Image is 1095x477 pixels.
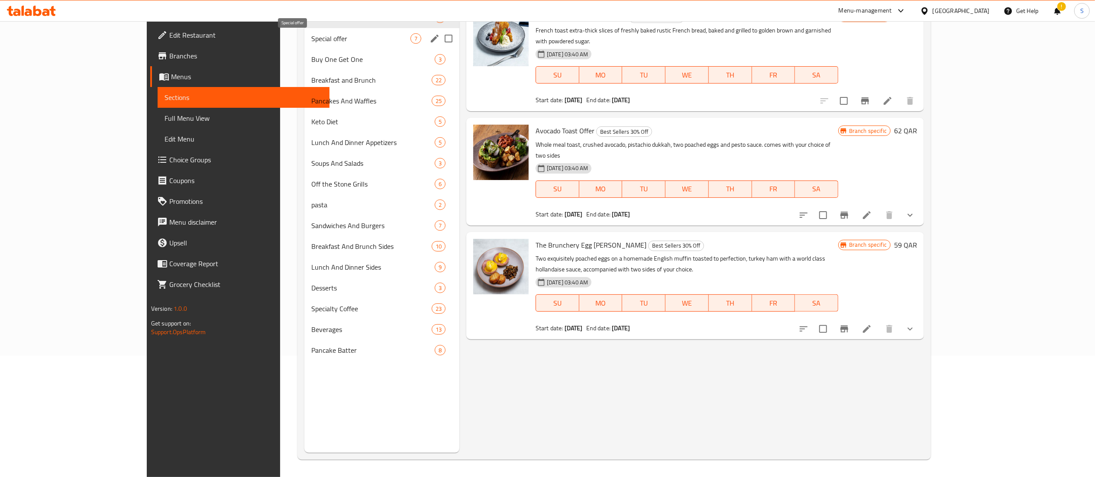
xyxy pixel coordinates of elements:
[311,33,410,44] span: Special offer
[586,209,610,220] span: End date:
[597,127,652,137] span: Best Sellers 30% Off
[311,179,435,189] div: Off the Stone Grills
[158,87,329,108] a: Sections
[798,69,835,81] span: SA
[712,183,749,195] span: TH
[855,90,875,111] button: Branch-specific-item
[435,263,445,271] span: 9
[583,69,619,81] span: MO
[410,33,421,44] div: items
[435,201,445,209] span: 2
[626,183,662,195] span: TU
[432,97,445,105] span: 25
[900,90,921,111] button: delete
[536,94,563,106] span: Start date:
[648,241,704,251] div: Best Sellers 30% Off
[435,139,445,147] span: 5
[798,297,835,309] span: SA
[583,297,619,309] span: MO
[795,180,838,198] button: SA
[612,209,630,220] b: [DATE]
[565,209,583,220] b: [DATE]
[304,4,459,364] nav: Menu sections
[304,70,459,90] div: Breakfast and Brunch22
[150,149,329,170] a: Choice Groups
[435,55,445,64] span: 3
[612,322,630,334] b: [DATE]
[169,238,323,248] span: Upsell
[432,305,445,313] span: 23
[169,51,323,61] span: Branches
[169,155,323,165] span: Choice Groups
[473,11,529,66] img: The Original French Toast Offer
[536,25,838,47] p: French toast extra-thick slices of freshly baked rustic French bread, baked and grilled to golden...
[311,345,435,355] span: Pancake Batter
[151,318,191,329] span: Get support on:
[814,206,832,224] span: Select to update
[304,298,459,319] div: Specialty Coffee23
[622,180,665,198] button: TU
[846,241,890,249] span: Branch specific
[1080,6,1084,16] span: S
[174,303,187,314] span: 1.0.0
[311,262,435,272] span: Lunch And Dinner Sides
[311,324,431,335] span: Beverages
[150,232,329,253] a: Upsell
[473,239,529,294] img: The Brunchery Egg Benedict Offer
[894,239,917,251] h6: 59 QAR
[311,75,431,85] div: Breakfast and Brunch
[905,324,915,334] svg: Show Choices
[543,50,591,58] span: [DATE] 03:40 AM
[579,66,623,84] button: MO
[586,322,610,334] span: End date:
[435,262,446,272] div: items
[171,71,323,82] span: Menus
[311,303,431,314] div: Specialty Coffee
[712,69,749,81] span: TH
[304,319,459,340] div: Beverages13
[435,284,445,292] span: 3
[435,179,446,189] div: items
[846,127,890,135] span: Branch specific
[879,319,900,339] button: delete
[435,222,445,230] span: 7
[311,241,431,251] div: Breakfast And Brunch Sides
[905,210,915,220] svg: Show Choices
[709,180,752,198] button: TH
[834,319,855,339] button: Branch-specific-item
[311,158,435,168] span: Soups And Salads
[151,326,206,338] a: Support.OpsPlatform
[900,205,921,226] button: show more
[151,303,172,314] span: Version:
[432,324,446,335] div: items
[304,215,459,236] div: Sandwiches And Burgers7
[150,45,329,66] a: Branches
[626,69,662,81] span: TU
[311,200,435,210] div: pasta
[165,134,323,144] span: Edit Menu
[432,303,446,314] div: items
[752,66,795,84] button: FR
[304,153,459,174] div: Soups And Salads3
[311,220,435,231] span: Sandwiches And Burgers
[432,76,445,84] span: 22
[169,258,323,269] span: Coverage Report
[311,283,435,293] span: Desserts
[432,75,446,85] div: items
[435,180,445,188] span: 6
[304,90,459,111] div: Pancakes And Waffles25
[311,96,431,106] span: Pancakes And Waffles
[543,164,591,172] span: [DATE] 03:40 AM
[536,180,579,198] button: SU
[839,6,892,16] div: Menu-management
[435,158,446,168] div: items
[798,183,835,195] span: SA
[649,241,704,251] span: Best Sellers 30% Off
[536,209,563,220] span: Start date:
[169,217,323,227] span: Menu disclaimer
[311,116,435,127] span: Keto Diet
